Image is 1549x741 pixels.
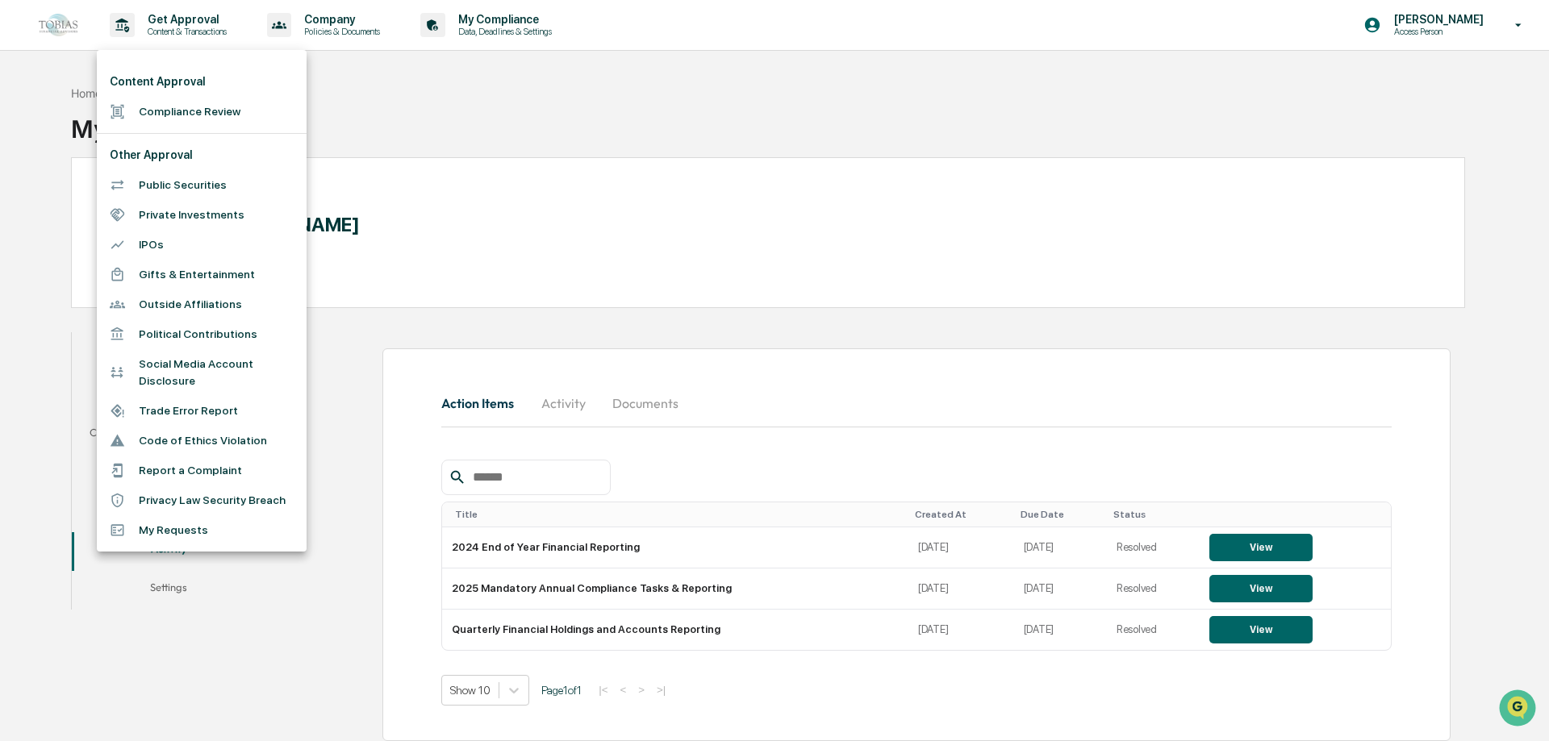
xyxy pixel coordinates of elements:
a: 🗄️Attestations [111,197,207,226]
a: Powered byPylon [114,273,195,285]
input: Clear [42,73,266,90]
span: Attestations [133,203,200,219]
iframe: Open customer support [1497,688,1541,731]
p: How can we help? [16,34,294,60]
span: Preclearance [32,203,104,219]
div: 🗄️ [117,205,130,218]
li: Political Contributions [97,319,307,349]
li: My Requests [97,515,307,545]
div: 🔎 [16,235,29,248]
div: Start new chat [55,123,265,139]
li: Code of Ethics Violation [97,426,307,456]
li: IPOs [97,230,307,260]
li: Content Approval [97,67,307,97]
li: Other Approval [97,140,307,170]
span: Pylon [161,273,195,285]
img: 1746055101610-c473b297-6a78-478c-a979-82029cc54cd1 [16,123,45,152]
li: Report a Complaint [97,456,307,485]
li: Private Investments [97,200,307,230]
li: Gifts & Entertainment [97,260,307,289]
span: Data Lookup [32,234,102,250]
li: Social Media Account Disclosure [97,349,307,396]
li: Outside Affiliations [97,289,307,319]
div: 🖐️ [16,205,29,218]
a: 🖐️Preclearance [10,197,111,226]
li: Public Securities [97,170,307,200]
button: Start new chat [274,128,294,148]
li: Compliance Review [97,97,307,127]
a: 🔎Data Lookup [10,227,108,256]
div: We're available if you need us! [55,139,204,152]
li: Trade Error Report [97,396,307,426]
li: Privacy Law Security Breach [97,485,307,515]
